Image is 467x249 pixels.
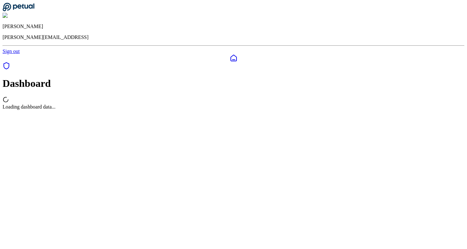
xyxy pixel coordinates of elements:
[3,104,464,110] div: Loading dashboard data...
[3,7,34,12] a: Go to Dashboard
[3,24,464,29] p: [PERSON_NAME]
[3,78,464,89] h1: Dashboard
[3,54,464,62] a: Dashboard
[3,65,10,71] a: SOC
[3,34,464,40] p: [PERSON_NAME][EMAIL_ADDRESS]
[3,13,34,19] img: Eliot Walker
[3,49,20,54] a: Sign out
